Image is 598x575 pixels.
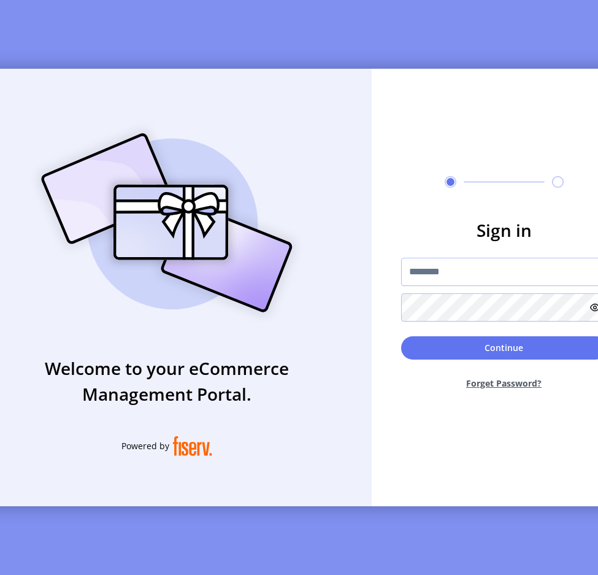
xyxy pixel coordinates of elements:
img: card_Illustration.svg [23,120,311,326]
span: Powered by [121,439,169,452]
